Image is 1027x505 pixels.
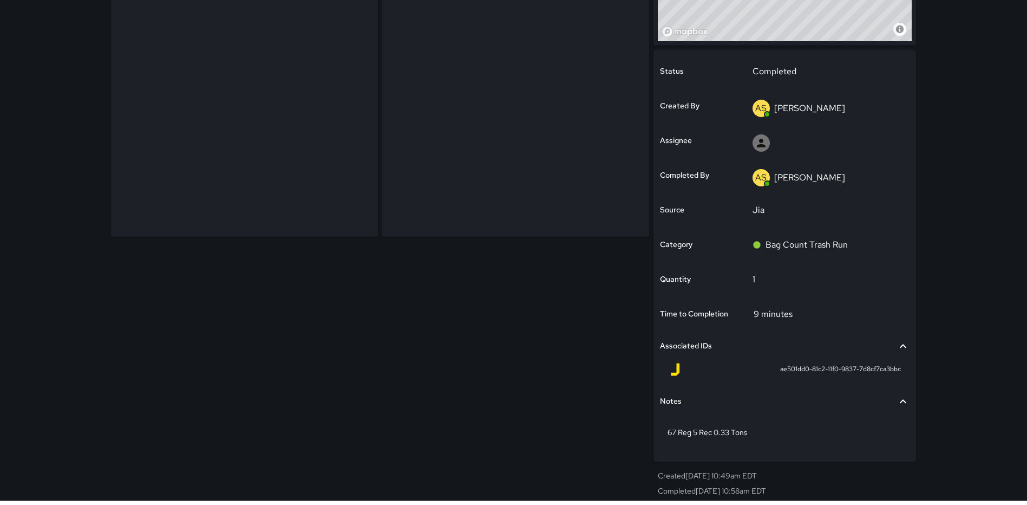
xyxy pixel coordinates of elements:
p: 67 Reg 5 Rec 0.33 Tons [668,427,902,438]
p: AS [755,102,767,115]
p: Jia [753,204,902,217]
p: [PERSON_NAME] [774,172,845,183]
h6: Quantity [660,274,691,286]
p: [PERSON_NAME] [774,102,845,114]
h6: Category [660,239,692,251]
h6: Assignee [660,135,692,147]
span: ae501dd0-81c2-11f0-9837-7d8cf7ca3bbc [780,364,901,375]
p: 1 [753,273,902,286]
h6: Associated IDs [660,340,712,352]
p: Created [DATE] 10:49am EDT [658,470,912,481]
p: Bag Count Trash Run [766,238,848,251]
h6: Created By [660,100,699,112]
div: Associated IDs [660,334,910,359]
h6: Time to Completion [660,308,728,320]
h6: Notes [660,396,682,407]
p: AS [755,171,767,184]
div: Notes [660,389,910,414]
p: 9 minutes [754,308,793,320]
h6: Status [660,66,684,77]
h6: Source [660,204,684,216]
p: Completed [753,65,902,78]
p: Completed [DATE] 10:58am EDT [658,485,912,496]
h6: Completed By [660,170,709,182]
